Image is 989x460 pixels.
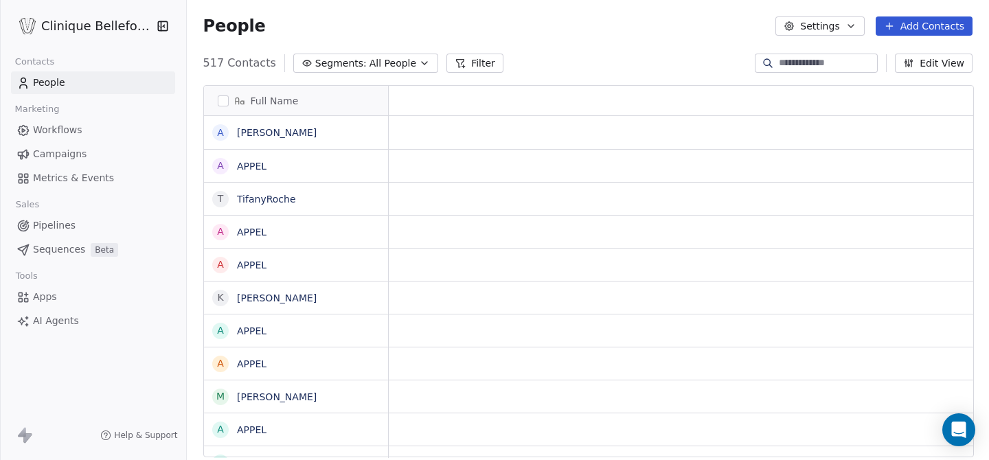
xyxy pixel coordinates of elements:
[217,192,223,206] div: T
[237,292,317,303] a: [PERSON_NAME]
[217,225,224,239] div: A
[204,116,389,458] div: grid
[237,194,296,205] a: TifanyRoche
[33,147,87,161] span: Campaigns
[217,290,223,305] div: K
[237,358,266,369] a: APPEL
[33,76,65,90] span: People
[237,391,317,402] a: [PERSON_NAME]
[237,260,266,271] a: APPEL
[11,286,175,308] a: Apps
[203,16,266,36] span: People
[237,127,317,138] a: [PERSON_NAME]
[217,422,224,437] div: A
[9,51,60,72] span: Contacts
[942,413,975,446] div: Open Intercom Messenger
[9,99,65,119] span: Marketing
[237,325,266,336] a: APPEL
[11,119,175,141] a: Workflows
[33,123,82,137] span: Workflows
[217,257,224,272] div: A
[775,16,864,36] button: Settings
[91,243,118,257] span: Beta
[216,389,225,404] div: M
[11,143,175,165] a: Campaigns
[11,310,175,332] a: AI Agents
[237,161,266,172] a: APPEL
[217,323,224,338] div: A
[203,55,276,71] span: 517 Contacts
[33,314,79,328] span: AI Agents
[237,424,266,435] a: APPEL
[11,238,175,261] a: SequencesBeta
[217,356,224,371] div: A
[11,71,175,94] a: People
[16,14,147,38] button: Clinique Bellefontaine
[10,266,43,286] span: Tools
[33,218,76,233] span: Pipelines
[876,16,973,36] button: Add Contacts
[370,56,416,71] span: All People
[33,290,57,304] span: Apps
[33,242,85,257] span: Sequences
[446,54,503,73] button: Filter
[11,214,175,237] a: Pipelines
[33,171,114,185] span: Metrics & Events
[41,17,153,35] span: Clinique Bellefontaine
[100,430,177,441] a: Help & Support
[251,94,299,108] span: Full Name
[114,430,177,441] span: Help & Support
[237,227,266,238] a: APPEL
[10,194,45,215] span: Sales
[11,167,175,189] a: Metrics & Events
[204,86,388,115] div: Full Name
[217,159,224,173] div: A
[217,126,224,140] div: A
[895,54,973,73] button: Edit View
[19,18,36,34] img: Logo_Bellefontaine_Black.png
[315,56,367,71] span: Segments:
